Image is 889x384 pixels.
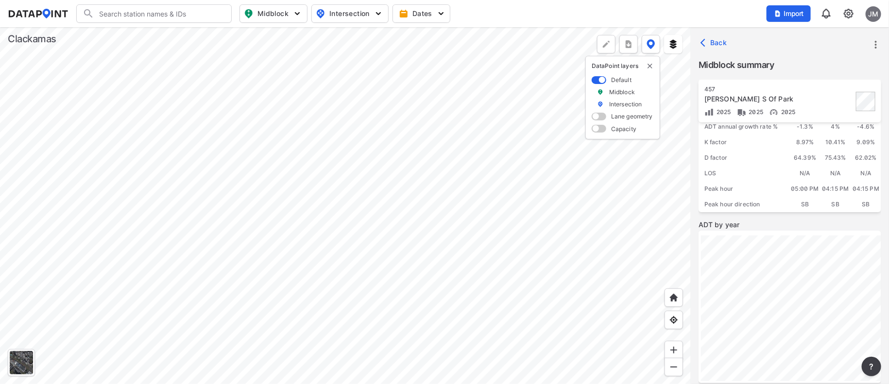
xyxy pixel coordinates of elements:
[704,85,853,93] div: 457
[665,341,683,359] div: Zoom in
[821,197,851,212] div: SB
[851,150,881,166] div: 62.02%
[699,134,790,150] div: K factor
[611,76,632,84] label: Default
[851,134,881,150] div: 9.09%
[851,166,881,181] div: N/A
[821,150,851,166] div: 75.43%
[399,9,409,18] img: calendar-gold.39a51dde.svg
[851,181,881,197] div: 04:15 PM
[315,8,326,19] img: map_pin_int.54838e6b.svg
[821,134,851,150] div: 10.41%
[699,58,881,72] label: Midblock summary
[704,94,853,104] div: Oatfield Rd S Of Park
[624,39,633,49] img: xqJnZQTG2JQi0x5lvmkeSNbbgIiQD62bqHG8IfrOzanD0FsRdYrij6fAAAAAElFTkSuQmCC
[747,108,764,116] span: 2025
[642,35,660,53] button: DataPoint layers
[592,62,654,70] p: DataPoint layers
[393,4,450,23] button: Dates
[94,6,225,21] input: Search
[868,361,875,372] span: ?
[611,125,636,133] label: Capacity
[611,112,653,120] label: Lane geometry
[714,108,731,116] span: 2025
[664,35,683,53] button: External layers
[769,107,779,117] img: Vehicle speed
[699,181,790,197] div: Peak hour
[401,9,444,18] span: Dates
[311,4,389,23] button: Intersection
[772,9,805,18] span: Import
[699,220,881,230] label: ADT by year
[821,8,832,19] img: 8A77J+mXikMhHQAAAAASUVORK5CYII=
[821,181,851,197] div: 04:15 PM
[790,119,821,134] div: -1.3 %
[868,36,884,53] button: more
[821,119,851,134] div: 4 %
[737,107,747,117] img: Vehicle class
[669,362,679,372] img: MAAAAAElFTkSuQmCC
[851,197,881,212] div: SB
[597,35,615,53] div: Polygon tool
[851,119,881,134] div: -4.6 %
[866,6,881,22] div: JM
[699,197,790,212] div: Peak hour direction
[646,62,654,70] button: delete
[704,107,714,117] img: Volume count
[8,9,68,18] img: dataPointLogo.9353c09d.svg
[665,311,683,329] div: View my location
[699,166,790,181] div: LOS
[699,150,790,166] div: D factor
[239,4,308,23] button: Midblock
[316,8,382,19] span: Intersection
[790,134,821,150] div: 8.97%
[862,357,881,376] button: more
[668,39,678,49] img: layers.ee07997e.svg
[669,315,679,325] img: zeq5HYn9AnE9l6UmnFLPAAAAAElFTkSuQmCC
[669,293,679,302] img: +XpAUvaXAN7GudzAAAAAElFTkSuQmCC
[774,10,782,17] img: file_add.62c1e8a2.svg
[790,150,821,166] div: 64.39%
[767,5,811,22] button: Import
[374,9,383,18] img: 5YPKRKmlfpI5mqlR8AD95paCi+0kK1fRFDJSaMmawlwaeJcJwk9O2fotCW5ve9gAAAAASUVORK5CYII=
[790,166,821,181] div: N/A
[646,62,654,70] img: close-external-leyer.3061a1c7.svg
[619,35,638,53] button: more
[8,32,56,46] div: Clackamas
[597,100,604,108] img: marker_Intersection.6861001b.svg
[647,39,655,49] img: data-point-layers.37681fc9.svg
[609,88,635,96] label: Midblock
[702,38,727,48] span: Back
[243,8,255,19] img: map_pin_mid.602f9df1.svg
[292,9,302,18] img: 5YPKRKmlfpI5mqlR8AD95paCi+0kK1fRFDJSaMmawlwaeJcJwk9O2fotCW5ve9gAAAAASUVORK5CYII=
[767,9,815,18] a: Import
[597,88,604,96] img: marker_Midblock.5ba75e30.svg
[669,345,679,355] img: ZvzfEJKXnyWIrJytrsY285QMwk63cM6Drc+sIAAAAASUVORK5CYII=
[790,181,821,197] div: 05:00 PM
[821,166,851,181] div: N/A
[699,35,731,50] button: Back
[244,8,301,19] span: Midblock
[779,108,796,116] span: 2025
[436,9,446,18] img: 5YPKRKmlfpI5mqlR8AD95paCi+0kK1fRFDJSaMmawlwaeJcJwk9O2fotCW5ve9gAAAAASUVORK5CYII=
[843,8,855,19] img: cids17cp3yIFEOpj3V8A9qJSH103uA521RftCD4eeui4ksIb+krbm5XvIjxD52OS6NWLn9gAAAAAElFTkSuQmCC
[790,197,821,212] div: SB
[8,349,35,376] div: Toggle basemap
[699,119,790,134] div: ADT annual growth rate %
[601,39,611,49] img: +Dz8AAAAASUVORK5CYII=
[609,100,642,108] label: Intersection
